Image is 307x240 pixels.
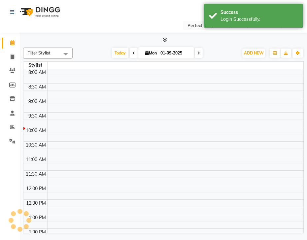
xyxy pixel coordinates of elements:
[144,51,158,55] span: Mon
[25,185,47,192] div: 12:00 PM
[221,9,298,16] div: Success
[27,113,47,120] div: 9:30 AM
[112,48,128,58] span: Today
[158,48,191,58] input: 2025-09-01
[24,156,47,163] div: 11:00 AM
[27,84,47,90] div: 8:30 AM
[24,142,47,149] div: 10:30 AM
[27,229,47,236] div: 1:30 PM
[244,51,263,55] span: ADD NEW
[17,3,62,21] img: logo
[27,214,47,221] div: 1:00 PM
[24,171,47,178] div: 11:30 AM
[25,200,47,207] div: 12:30 PM
[27,98,47,105] div: 9:00 AM
[27,50,51,55] span: Filter Stylist
[221,16,298,23] div: Login Successfully.
[24,127,47,134] div: 10:00 AM
[242,49,265,58] button: ADD NEW
[27,69,47,76] div: 8:00 AM
[23,62,47,69] div: Stylist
